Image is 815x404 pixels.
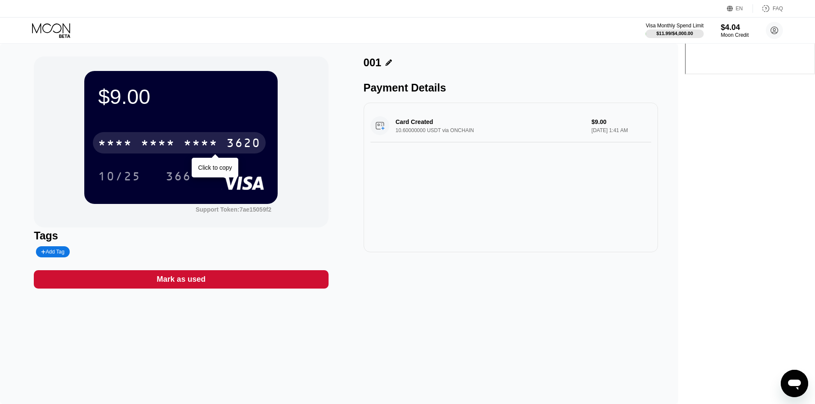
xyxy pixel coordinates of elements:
[646,23,703,38] div: Visa Monthly Spend Limit$11.99/$4,000.00
[196,206,271,213] div: Support Token: 7ae15059f2
[646,23,703,29] div: Visa Monthly Spend Limit
[364,56,382,69] div: 001
[159,165,198,187] div: 366
[727,4,753,13] div: EN
[736,6,743,12] div: EN
[656,31,693,36] div: $11.99 / $4,000.00
[773,6,783,12] div: FAQ
[98,171,141,184] div: 10/25
[753,4,783,13] div: FAQ
[721,32,749,38] div: Moon Credit
[36,246,69,257] div: Add Tag
[196,206,271,213] div: Support Token:7ae15059f2
[226,137,261,151] div: 3620
[34,270,328,289] div: Mark as used
[364,82,658,94] div: Payment Details
[157,274,205,284] div: Mark as used
[198,164,232,171] div: Click to copy
[98,85,264,109] div: $9.00
[34,230,328,242] div: Tags
[41,249,64,255] div: Add Tag
[781,370,808,397] iframe: Button to launch messaging window
[721,23,749,32] div: $4.04
[721,23,749,38] div: $4.04Moon Credit
[92,165,147,187] div: 10/25
[166,171,191,184] div: 366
